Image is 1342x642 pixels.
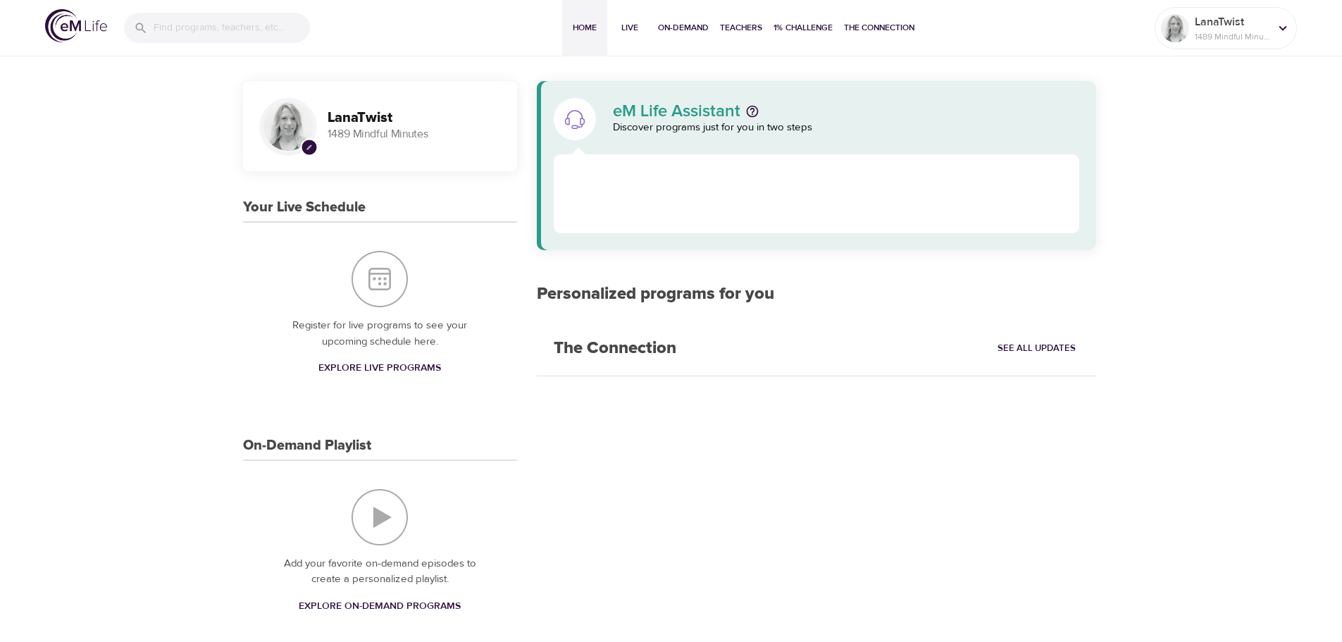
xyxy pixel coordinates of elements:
[1195,30,1269,43] p: 1489 Mindful Minutes
[720,20,762,35] span: Teachers
[271,556,489,588] p: Add your favorite on-demand episodes to create a personalized playlist.
[568,20,602,35] span: Home
[613,20,647,35] span: Live
[537,321,693,376] h2: The Connection
[328,126,500,142] p: 1489 Mindful Minutes
[263,101,313,151] img: Remy Sharp
[998,340,1076,357] span: See All Updates
[613,120,1080,136] p: Discover programs just for you in two steps
[844,20,914,35] span: The Connection
[613,103,740,120] p: eM Life Assistant
[564,108,586,130] img: eM Life Assistant
[658,20,709,35] span: On-Demand
[271,318,489,350] p: Register for live programs to see your upcoming schedule here.
[318,359,441,377] span: Explore Live Programs
[243,199,366,216] h3: Your Live Schedule
[537,284,1097,304] h2: Personalized programs for you
[328,110,500,126] h3: LanaTwist
[313,355,447,381] a: Explore Live Programs
[45,9,107,42] img: logo
[352,251,408,307] img: Your Live Schedule
[994,338,1079,359] a: See All Updates
[243,438,371,454] h3: On-Demand Playlist
[1161,14,1189,42] img: Remy Sharp
[773,20,833,35] span: 1% Challenge
[1195,13,1269,30] p: LanaTwist
[154,13,310,43] input: Find programs, teachers, etc...
[299,598,461,615] span: Explore On-Demand Programs
[293,593,466,619] a: Explore On-Demand Programs
[352,489,408,545] img: On-Demand Playlist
